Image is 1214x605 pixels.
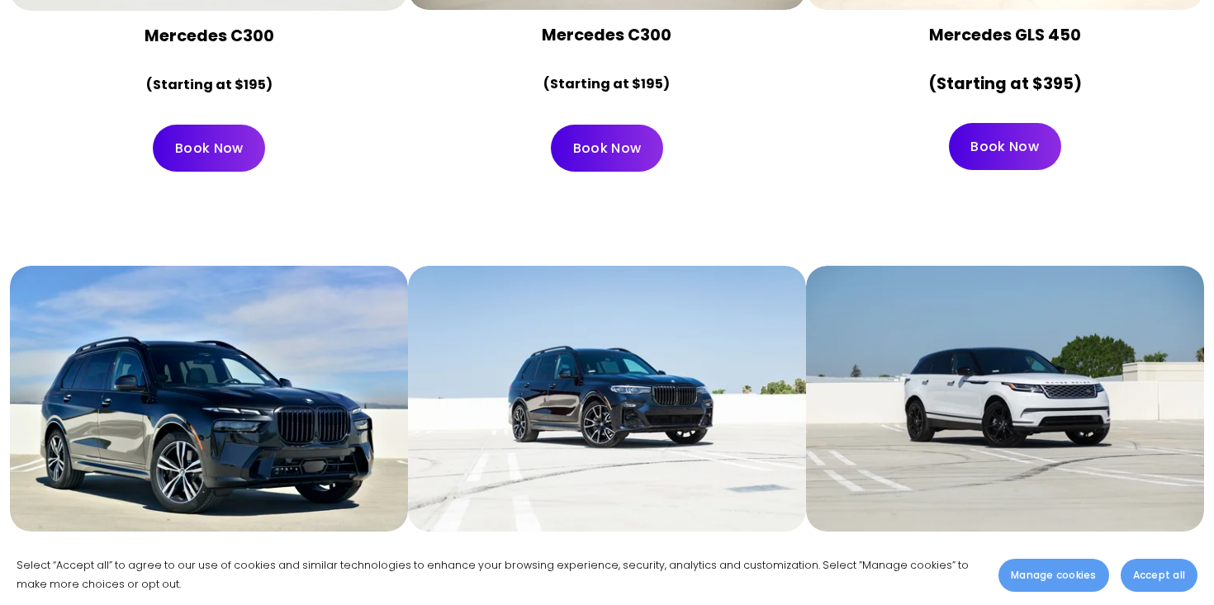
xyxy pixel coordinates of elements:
span: Accept all [1133,568,1185,583]
a: Book Now [949,123,1061,170]
a: Book Now [551,125,663,172]
strong: Mercedes C300 [145,25,274,47]
strong: Mercedes GLS 450 [929,24,1081,46]
button: Accept all [1121,559,1197,592]
button: Manage cookies [998,559,1108,592]
strong: Mercedes C300 [542,24,671,46]
span: Manage cookies [1011,568,1096,583]
strong: (Starting at $395) [928,73,1082,95]
a: Book Now [153,125,265,172]
strong: (Starting at $195) [146,75,273,94]
p: Select “Accept all” to agree to our use of cookies and similar technologies to enhance your brows... [17,556,982,593]
strong: (Starting at $195) [543,74,670,93]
